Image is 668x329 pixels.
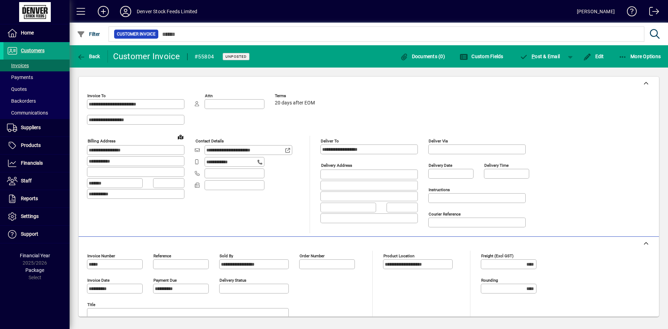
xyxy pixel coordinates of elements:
button: Edit [581,50,606,63]
a: Knowledge Base [622,1,637,24]
span: Terms [275,94,317,98]
mat-label: Title [87,302,95,307]
mat-label: Attn [205,93,213,98]
a: Financials [3,155,70,172]
span: Quotes [7,86,27,92]
a: Communications [3,107,70,119]
button: Filter [75,28,102,40]
mat-label: Sold by [220,253,233,258]
a: View on map [175,131,186,142]
a: Quotes [3,83,70,95]
mat-label: Deliver via [429,139,448,143]
a: Products [3,137,70,154]
span: ost & Email [520,54,560,59]
a: Logout [644,1,659,24]
span: Payments [7,75,33,80]
mat-label: Invoice date [87,278,110,283]
mat-label: Order number [300,253,325,258]
mat-label: Delivery status [220,278,246,283]
span: Communications [7,110,48,116]
span: Invoices [7,63,29,68]
button: More Options [617,50,663,63]
div: [PERSON_NAME] [577,6,615,17]
a: Suppliers [3,119,70,136]
span: Back [77,54,100,59]
span: Backorders [7,98,36,104]
span: P [532,54,535,59]
a: Support [3,226,70,243]
span: Financials [21,160,43,166]
span: Settings [21,213,39,219]
a: Payments [3,71,70,83]
mat-label: Payment due [153,278,177,283]
button: Post & Email [516,50,564,63]
span: Support [21,231,38,237]
a: Reports [3,190,70,207]
div: Customer Invoice [113,51,180,62]
a: Staff [3,172,70,190]
app-page-header-button: Back [70,50,108,63]
div: Denver Stock Feeds Limited [137,6,198,17]
mat-label: Instructions [429,187,450,192]
a: Settings [3,208,70,225]
span: Edit [583,54,604,59]
mat-label: Deliver To [321,139,339,143]
span: Documents (0) [400,54,445,59]
span: Reports [21,196,38,201]
mat-label: Delivery time [484,163,509,168]
mat-label: Delivery date [429,163,452,168]
span: Staff [21,178,32,183]
button: Back [75,50,102,63]
div: #55804 [194,51,214,62]
span: More Options [619,54,661,59]
mat-label: Product location [383,253,414,258]
span: Home [21,30,34,36]
mat-label: Reference [153,253,171,258]
button: Documents (0) [398,50,447,63]
mat-label: Freight (excl GST) [481,253,514,258]
mat-label: Rounding [481,278,498,283]
button: Profile [114,5,137,18]
button: Custom Fields [458,50,505,63]
span: 20 days after EOM [275,100,315,106]
span: Financial Year [20,253,50,258]
span: Package [25,267,44,273]
mat-label: Courier Reference [429,212,461,217]
span: Customer Invoice [117,31,156,38]
a: Backorders [3,95,70,107]
span: Suppliers [21,125,41,130]
a: Home [3,24,70,42]
button: Add [92,5,114,18]
span: Filter [77,31,100,37]
mat-label: Invoice number [87,253,115,258]
span: Unposted [225,54,247,59]
span: Customers [21,48,45,53]
span: Custom Fields [460,54,503,59]
mat-label: Invoice To [87,93,106,98]
a: Invoices [3,60,70,71]
span: Products [21,142,41,148]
